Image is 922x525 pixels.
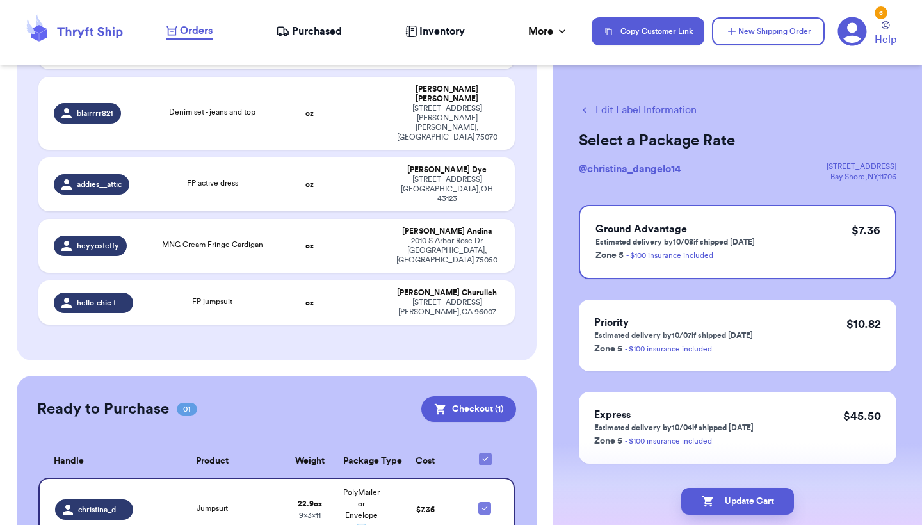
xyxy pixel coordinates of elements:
span: Denim set - jeans and top [169,108,255,116]
span: Zone 5 [594,344,622,353]
span: Jumpsuit [197,505,228,512]
span: FP jumpsuit [192,298,232,305]
a: Inventory [405,24,465,39]
th: Package Type [336,445,387,478]
p: $ 7.36 [852,222,880,239]
span: $ 7.36 [416,506,435,513]
div: 2010 S Arbor Rose Dr [GEOGRAPHIC_DATA] , [GEOGRAPHIC_DATA] 75050 [394,236,499,265]
div: [STREET_ADDRESS] [PERSON_NAME] , CA 96007 [394,298,499,317]
button: Checkout (1) [421,396,516,422]
span: heyyosteffy [77,241,119,251]
p: Estimated delivery by 10/07 if shipped [DATE] [594,330,753,341]
span: Handle [54,455,84,468]
div: [PERSON_NAME] Dye [394,165,499,175]
strong: oz [305,242,314,250]
button: Update Cart [681,488,794,515]
strong: oz [305,181,314,188]
span: christina_dangelo14 [78,505,125,515]
div: [PERSON_NAME] Churulich [394,288,499,298]
span: Priority [594,318,629,328]
span: hello.chic.thrifts [77,298,125,308]
div: [STREET_ADDRESS][PERSON_NAME] [PERSON_NAME] , [GEOGRAPHIC_DATA] 75070 [394,104,499,142]
span: Inventory [419,24,465,39]
div: [STREET_ADDRESS] [827,161,896,172]
strong: oz [305,299,314,307]
a: Orders [166,23,213,40]
p: $ 10.82 [846,315,881,333]
div: More [528,24,569,39]
div: 6 [875,6,887,19]
strong: oz [305,109,314,117]
span: MNG Cream Fringe Cardigan [162,241,263,248]
a: - $100 insurance included [625,437,712,445]
a: - $100 insurance included [625,345,712,353]
th: Cost [387,445,464,478]
span: blairrrr821 [77,108,113,118]
p: Estimated delivery by 10/08 if shipped [DATE] [595,237,755,247]
span: 01 [177,403,197,416]
span: FP active dress [187,179,238,187]
div: Bay Shore , NY , 11706 [827,172,896,182]
a: - $100 insurance included [626,252,713,259]
span: Express [594,410,631,420]
p: $ 45.50 [843,407,881,425]
h2: Select a Package Rate [579,131,896,151]
span: Purchased [292,24,342,39]
span: Help [875,32,896,47]
button: New Shipping Order [712,17,825,45]
a: 6 [837,17,867,46]
a: Help [875,21,896,47]
h2: Ready to Purchase [37,399,169,419]
th: Product [141,445,284,478]
strong: 22.9 oz [298,500,322,508]
span: 9 x 3 x 11 [299,512,321,519]
span: @ christina_dangelo14 [579,164,681,174]
div: [PERSON_NAME] Andina [394,227,499,236]
span: Ground Advantage [595,224,687,234]
span: addies__attic [77,179,122,190]
span: Zone 5 [594,437,622,446]
button: Edit Label Information [579,102,697,118]
span: Orders [180,23,213,38]
div: [PERSON_NAME] [PERSON_NAME] [394,85,499,104]
span: Zone 5 [595,251,624,260]
a: Purchased [276,24,342,39]
th: Weight [284,445,336,478]
div: [STREET_ADDRESS] [GEOGRAPHIC_DATA] , OH 43123 [394,175,499,204]
button: Copy Customer Link [592,17,704,45]
p: Estimated delivery by 10/04 if shipped [DATE] [594,423,754,433]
